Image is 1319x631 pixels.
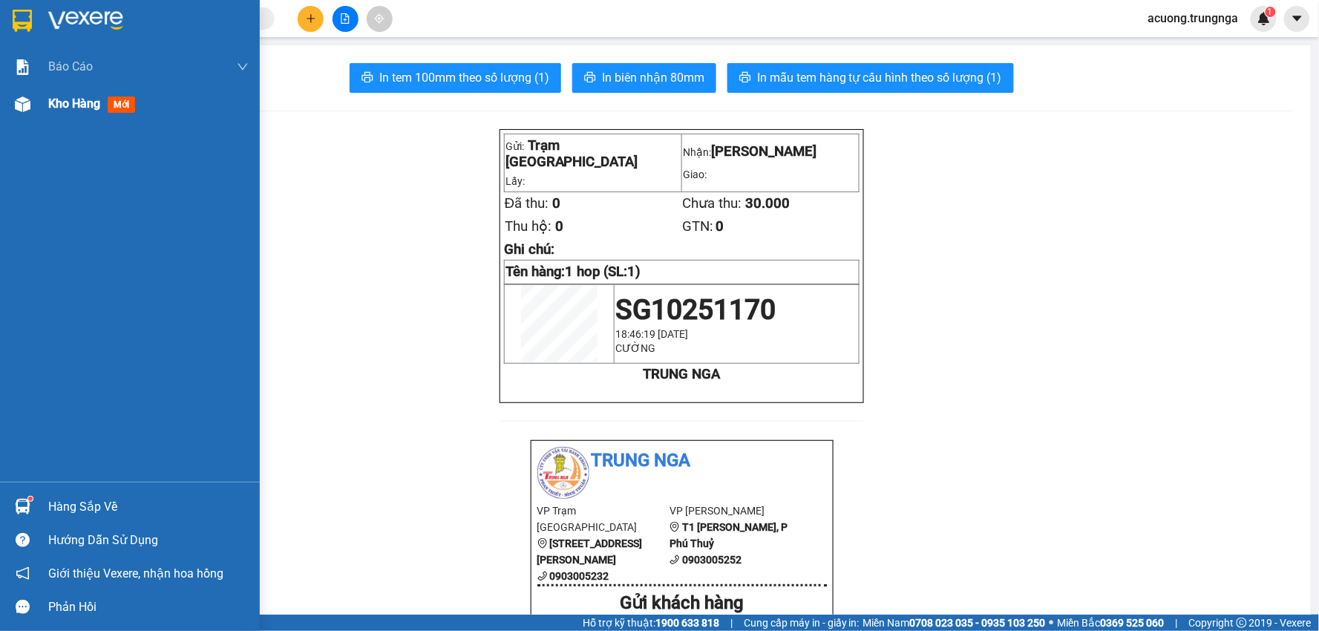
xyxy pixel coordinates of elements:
span: 1) [628,264,641,280]
span: Thu hộ: [505,218,552,235]
li: Trung Nga [7,7,215,36]
span: 18:46:19 [DATE] [615,328,688,340]
span: message [16,600,30,614]
span: 1 hop (SL: [566,264,641,280]
div: Hướng dẫn sử dụng [48,529,249,552]
li: VP Trạm [GEOGRAPHIC_DATA] [537,503,670,535]
span: 1 [1268,7,1273,17]
span: printer [584,71,596,85]
button: plus [298,6,324,32]
strong: 1900 633 818 [655,617,719,629]
span: | [730,615,733,631]
button: printerIn mẫu tem hàng tự cấu hình theo số lượng (1) [727,63,1014,93]
p: Nhận: [683,143,858,160]
img: warehouse-icon [15,97,30,112]
span: Kho hàng [48,97,100,111]
span: printer [361,71,373,85]
span: Ghi chú: [504,241,554,258]
li: VP Trạm [GEOGRAPHIC_DATA] [7,63,102,112]
span: Lấy: [505,175,525,187]
span: mới [108,97,135,113]
div: Gửi khách hàng [537,589,827,618]
strong: Tên hàng: [505,264,641,280]
button: aim [367,6,393,32]
b: 0903005232 [550,570,609,582]
b: [STREET_ADDRESS][PERSON_NAME] [537,537,643,566]
b: T1 [PERSON_NAME], P Phú Thuỷ [102,82,193,126]
span: CƯỜNG [615,342,655,354]
span: down [237,61,249,73]
button: caret-down [1284,6,1310,32]
button: printerIn tem 100mm theo số lượng (1) [350,63,561,93]
span: environment [102,82,113,93]
span: | [1176,615,1178,631]
span: [PERSON_NAME] [711,143,816,160]
span: ⚪️ [1050,620,1054,626]
span: Trạm [GEOGRAPHIC_DATA] [505,137,638,170]
span: Báo cáo [48,57,93,76]
div: Phản hồi [48,596,249,618]
span: Chưa thu: [682,195,742,212]
span: aim [374,13,384,24]
span: SG10251170 [615,293,776,326]
b: T1 [PERSON_NAME], P Phú Thuỷ [670,521,788,549]
span: In mẫu tem hàng tự cấu hình theo số lượng (1) [757,68,1002,87]
button: file-add [333,6,359,32]
span: Miền Nam [863,615,1046,631]
span: 0 [716,218,724,235]
span: 0 [555,218,563,235]
sup: 1 [1266,7,1276,17]
span: acuong.trungnga [1136,9,1251,27]
span: In biên nhận 80mm [602,68,704,87]
span: caret-down [1291,12,1304,25]
span: question-circle [16,533,30,547]
span: phone [670,555,680,565]
img: solution-icon [15,59,30,75]
img: warehouse-icon [15,499,30,514]
span: environment [670,522,680,532]
li: VP [PERSON_NAME] [102,63,197,79]
span: printer [739,71,751,85]
li: Trung Nga [537,447,827,475]
div: Hàng sắp về [48,496,249,518]
span: 30.000 [745,195,790,212]
button: printerIn biên nhận 80mm [572,63,716,93]
li: VP [PERSON_NAME] [670,503,802,519]
span: Miền Bắc [1058,615,1165,631]
span: environment [537,538,548,549]
span: Hỗ trợ kỹ thuật: [583,615,719,631]
img: logo-vxr [13,10,32,32]
span: GTN: [682,218,713,235]
span: Giao: [683,169,707,180]
img: icon-new-feature [1257,12,1271,25]
span: Đã thu: [505,195,549,212]
span: copyright [1237,618,1247,628]
span: In tem 100mm theo số lượng (1) [379,68,549,87]
span: Cung cấp máy in - giấy in: [744,615,860,631]
span: plus [306,13,316,24]
strong: TRUNG NGA [643,366,720,382]
span: file-add [340,13,350,24]
span: notification [16,566,30,581]
span: 0 [552,195,560,212]
strong: 0708 023 035 - 0935 103 250 [910,617,1046,629]
strong: 0369 525 060 [1101,617,1165,629]
img: logo.jpg [537,447,589,499]
span: phone [537,571,548,581]
img: logo.jpg [7,7,59,59]
span: Giới thiệu Vexere, nhận hoa hồng [48,564,223,583]
b: 0903005252 [682,554,742,566]
p: Gửi: [505,137,681,170]
sup: 1 [28,497,33,501]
